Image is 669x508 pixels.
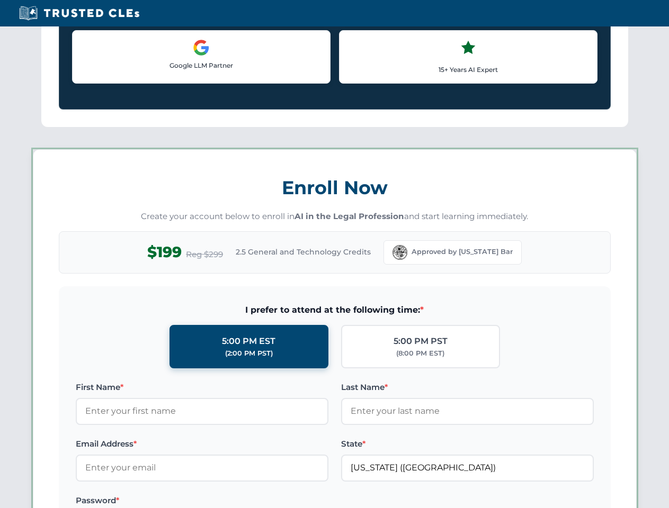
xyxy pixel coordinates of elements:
span: Reg $299 [186,248,223,261]
label: First Name [76,381,328,394]
div: (8:00 PM EST) [396,348,444,359]
label: Password [76,494,328,507]
span: I prefer to attend at the following time: [76,303,594,317]
img: Google [193,39,210,56]
h3: Enroll Now [59,171,611,204]
label: Last Name [341,381,594,394]
input: Florida (FL) [341,455,594,481]
label: State [341,438,594,450]
div: 5:00 PM PST [394,334,448,348]
strong: AI in the Legal Profession [295,211,404,221]
span: Approved by [US_STATE] Bar [412,247,513,257]
img: Florida Bar [393,245,407,260]
input: Enter your first name [76,398,328,424]
input: Enter your email [76,455,328,481]
label: Email Address [76,438,328,450]
div: 5:00 PM EST [222,334,275,348]
div: (2:00 PM PST) [225,348,273,359]
p: Create your account below to enroll in and start learning immediately. [59,211,611,223]
input: Enter your last name [341,398,594,424]
p: 15+ Years AI Expert [348,65,588,75]
span: $199 [147,240,182,264]
span: 2.5 General and Technology Credits [236,246,371,258]
img: Trusted CLEs [16,5,142,21]
p: Google LLM Partner [81,60,322,70]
